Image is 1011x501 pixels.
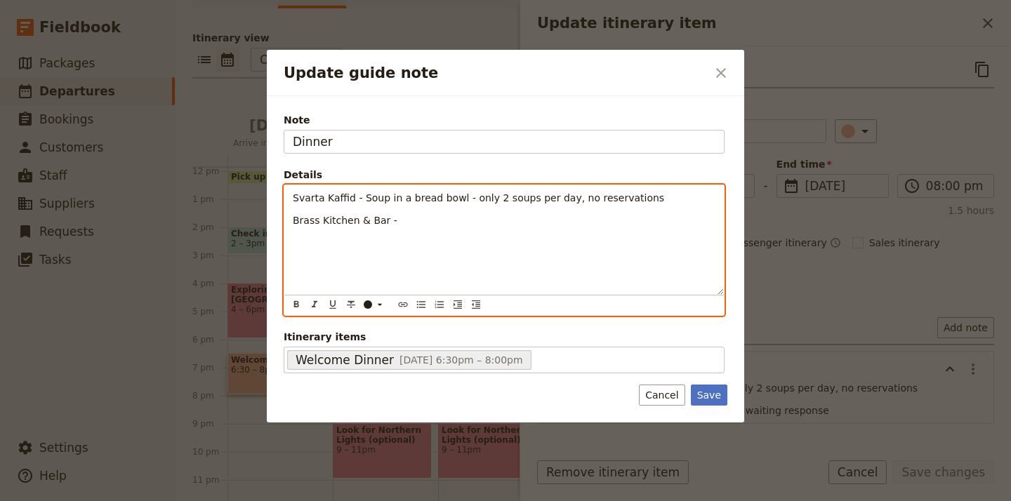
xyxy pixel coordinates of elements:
[284,62,706,83] h2: Update guide note
[362,299,390,310] div: ​
[289,297,304,312] button: Format bold
[284,130,725,154] input: Note
[284,330,725,344] span: Itinerary items
[432,297,447,312] button: Numbered list
[284,113,725,127] span: Note
[414,297,429,312] button: Bulleted list
[450,297,465,312] button: Increase indent
[293,192,664,203] span: Svarta Kaffid - Soup in a bread bowl - only 2 soups per day, no reservations
[293,215,397,226] span: Brass Kitchen & Bar -
[399,354,523,366] span: [DATE] 6:30pm – 8:00pm
[343,297,359,312] button: Format strikethrough
[639,385,685,406] button: Cancel
[360,297,388,312] button: ​
[307,297,322,312] button: Format italic
[284,168,725,182] div: Details
[691,385,727,406] button: Save
[395,297,411,312] button: Insert link
[709,61,733,85] button: Close dialog
[468,297,484,312] button: Decrease indent
[325,297,341,312] button: Format underline
[296,352,394,368] span: Welcome Dinner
